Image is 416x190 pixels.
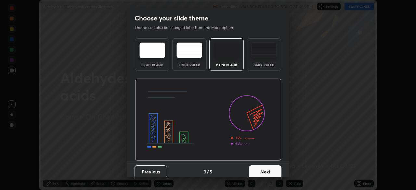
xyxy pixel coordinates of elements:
div: Light Blank [139,63,165,67]
div: Dark Blank [214,63,240,67]
img: lightRuledTheme.5fabf969.svg [176,43,202,58]
h4: / [207,168,209,175]
img: darkRuledTheme.de295e13.svg [251,43,277,58]
img: darkThemeBanner.d06ce4a2.svg [135,79,281,161]
button: Previous [135,165,167,178]
div: Light Ruled [176,63,202,67]
h2: Choose your slide theme [135,14,208,22]
img: darkTheme.f0cc69e5.svg [214,43,240,58]
button: Next [249,165,281,178]
h4: 5 [210,168,212,175]
img: lightTheme.e5ed3b09.svg [139,43,165,58]
h4: 3 [204,168,206,175]
p: Theme can also be changed later from the More option [135,25,240,31]
div: Dark Ruled [251,63,277,67]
